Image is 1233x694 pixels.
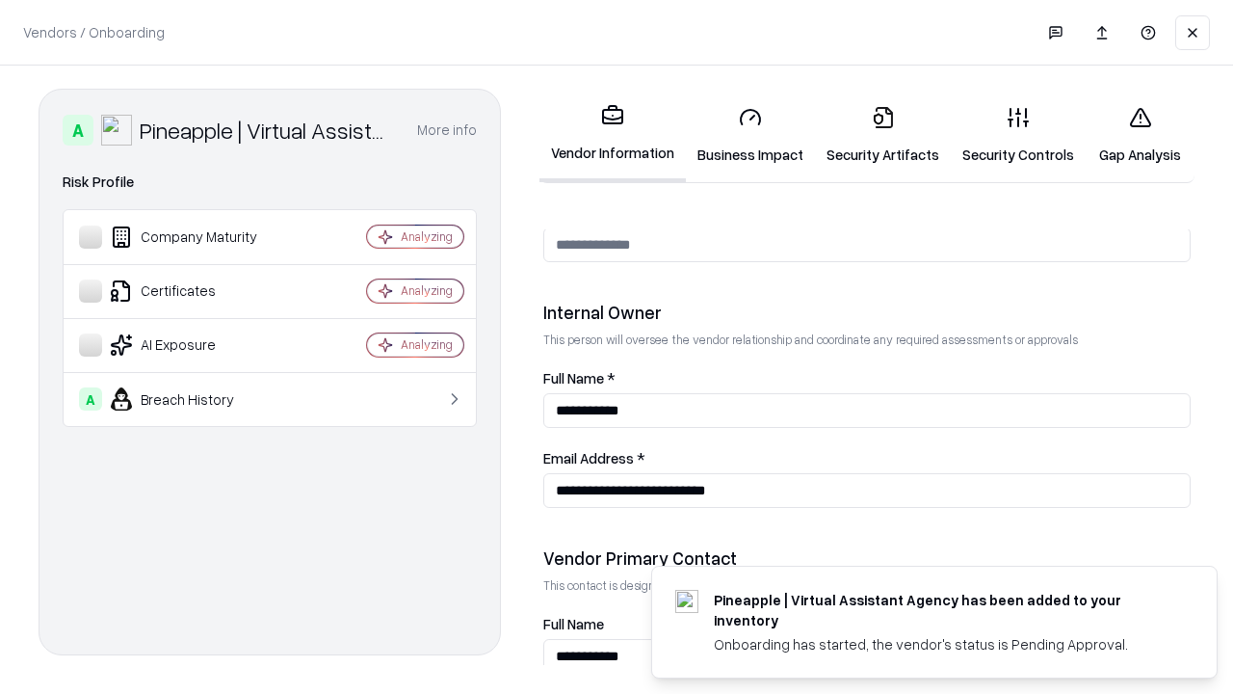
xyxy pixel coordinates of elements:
p: Vendors / Onboarding [23,22,165,42]
div: Breach History [79,387,309,411]
p: This contact is designated to receive the assessment request from Shift [543,577,1191,594]
div: A [79,387,102,411]
a: Business Impact [686,91,815,180]
div: Pineapple | Virtual Assistant Agency has been added to your inventory [714,590,1170,630]
div: A [63,115,93,146]
button: More info [417,113,477,147]
a: Gap Analysis [1086,91,1194,180]
img: trypineapple.com [675,590,698,613]
img: Pineapple | Virtual Assistant Agency [101,115,132,146]
label: Full Name * [543,371,1191,386]
div: Vendor Primary Contact [543,547,1191,570]
div: AI Exposure [79,334,309,357]
div: Risk Profile [63,171,477,194]
label: Email Address * [543,451,1191,466]
div: Internal Owner [543,301,1191,324]
div: Certificates [79,280,309,303]
a: Security Artifacts [815,91,951,180]
div: Onboarding has started, the vendor's status is Pending Approval. [714,634,1170,654]
a: Vendor Information [539,89,686,182]
div: Pineapple | Virtual Assistant Agency [140,115,394,146]
div: Analyzing [401,228,453,245]
div: Company Maturity [79,226,309,249]
a: Security Controls [951,91,1086,180]
div: Analyzing [401,336,453,353]
label: Full Name [543,617,1191,631]
div: Analyzing [401,282,453,299]
p: This person will oversee the vendor relationship and coordinate any required assessments or appro... [543,332,1191,348]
